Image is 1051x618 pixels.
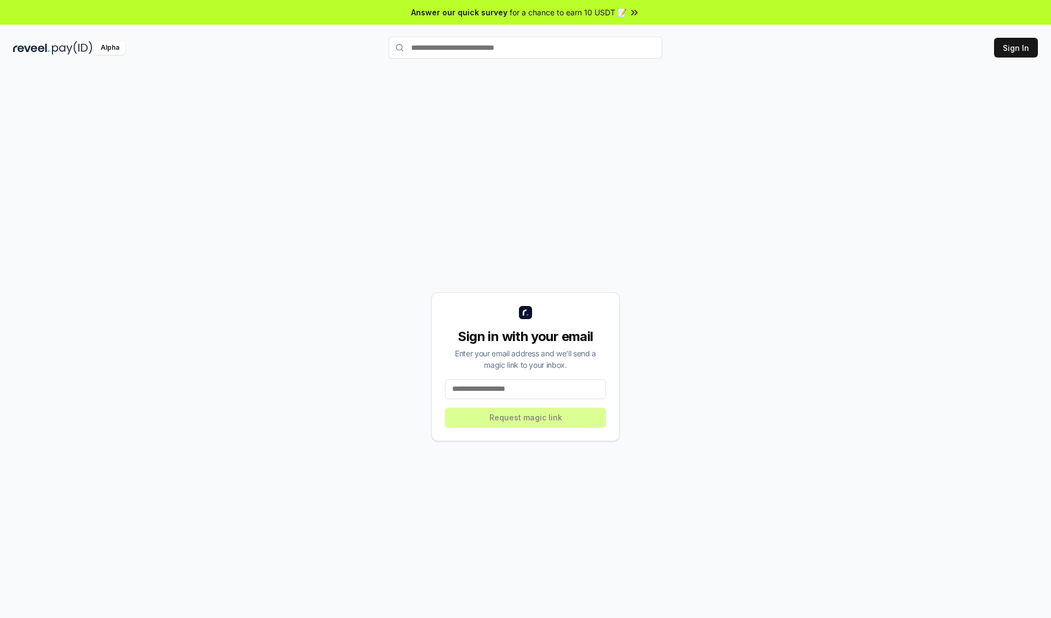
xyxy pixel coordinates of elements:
button: Sign In [994,38,1038,57]
div: Alpha [95,41,125,55]
span: Answer our quick survey [411,7,507,18]
div: Sign in with your email [445,328,606,345]
img: pay_id [52,41,93,55]
img: reveel_dark [13,41,50,55]
img: logo_small [519,306,532,319]
span: for a chance to earn 10 USDT 📝 [510,7,627,18]
div: Enter your email address and we’ll send a magic link to your inbox. [445,348,606,371]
